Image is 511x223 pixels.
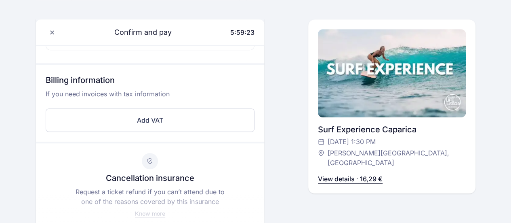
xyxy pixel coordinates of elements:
p: View details · 16,29 € [318,174,383,184]
span: Know more [135,210,165,217]
span: Confirm and pay [105,27,172,38]
span: [PERSON_NAME][GEOGRAPHIC_DATA], [GEOGRAPHIC_DATA] [328,148,457,168]
p: If you need invoices with tax information [46,89,255,105]
button: Add VAT [46,108,255,132]
span: 5:59:23 [230,28,254,36]
p: Request a ticket refund if you can’t attend due to one of the reasons covered by this insurance [72,187,227,206]
div: Surf Experience Caparica [318,124,465,135]
p: Cancellation insurance [106,172,194,184]
h3: Billing information [46,74,255,89]
span: [DATE] 1:30 PM [328,137,376,147]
